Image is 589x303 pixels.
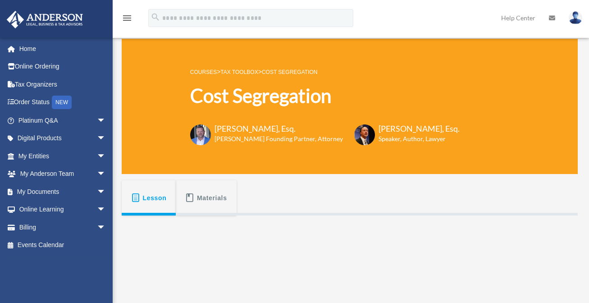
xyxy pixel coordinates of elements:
[97,165,115,184] span: arrow_drop_down
[97,218,115,237] span: arrow_drop_down
[354,124,375,145] img: Scott-Estill-Headshot.png
[379,134,448,143] h6: Speaker, Author, Lawyer
[6,93,119,112] a: Order StatusNEW
[6,40,119,58] a: Home
[6,236,119,254] a: Events Calendar
[215,134,343,143] h6: [PERSON_NAME] Founding Partner, Attorney
[6,165,119,183] a: My Anderson Teamarrow_drop_down
[569,11,582,24] img: User Pic
[379,123,460,134] h3: [PERSON_NAME], Esq.
[190,69,217,75] a: COURSES
[190,83,460,109] h1: Cost Segregation
[262,69,318,75] a: Cost Segregation
[97,183,115,201] span: arrow_drop_down
[143,190,167,206] span: Lesson
[190,66,460,78] p: > >
[97,111,115,130] span: arrow_drop_down
[6,183,119,201] a: My Documentsarrow_drop_down
[220,69,258,75] a: Tax Toolbox
[122,16,132,23] a: menu
[6,75,119,93] a: Tax Organizers
[97,201,115,219] span: arrow_drop_down
[6,218,119,236] a: Billingarrow_drop_down
[6,201,119,219] a: Online Learningarrow_drop_down
[151,12,160,22] i: search
[97,129,115,148] span: arrow_drop_down
[197,190,227,206] span: Materials
[4,11,86,28] img: Anderson Advisors Platinum Portal
[215,123,343,134] h3: [PERSON_NAME], Esq.
[190,124,211,145] img: Toby-circle-head.png
[6,58,119,76] a: Online Ordering
[6,147,119,165] a: My Entitiesarrow_drop_down
[122,13,132,23] i: menu
[52,96,72,109] div: NEW
[97,147,115,165] span: arrow_drop_down
[6,111,119,129] a: Platinum Q&Aarrow_drop_down
[6,129,119,147] a: Digital Productsarrow_drop_down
